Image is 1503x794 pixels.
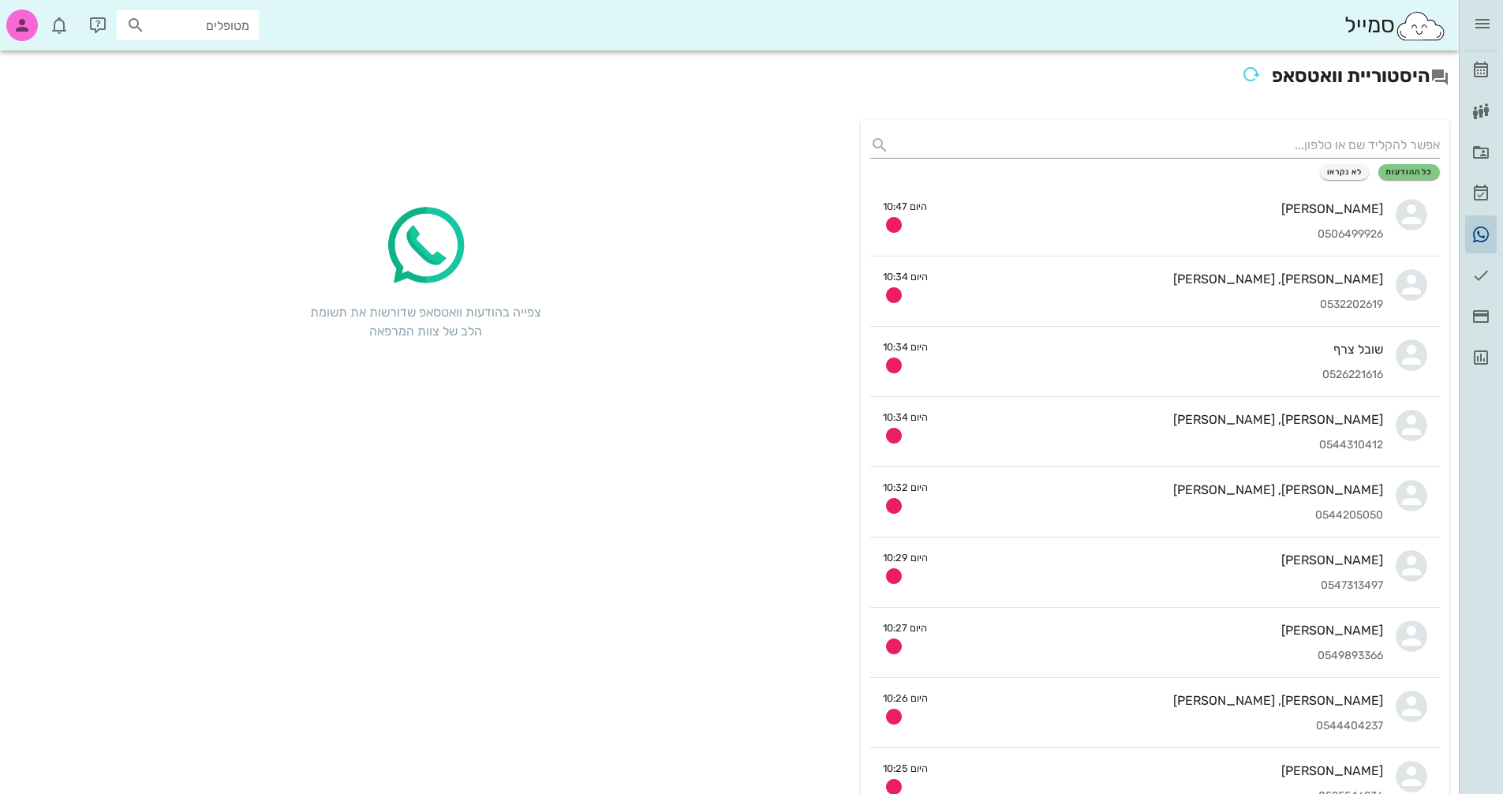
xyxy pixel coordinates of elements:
small: היום 10:34 [883,339,928,354]
span: לא נקראו [1327,167,1363,177]
button: לא נקראו [1320,164,1370,180]
a: תג [1465,215,1497,253]
small: היום 10:32 [883,480,928,495]
span: תג [47,13,56,22]
div: [PERSON_NAME], [PERSON_NAME] [940,693,1383,708]
small: היום 10:26 [883,691,928,706]
div: 0526221616 [940,369,1383,382]
small: היום 10:25 [883,761,928,776]
div: 0544205050 [940,509,1383,522]
div: [PERSON_NAME], [PERSON_NAME] [940,482,1383,497]
div: 0506499926 [940,228,1383,242]
div: 0532202619 [940,298,1383,312]
small: היום 10:29 [883,550,928,565]
div: [PERSON_NAME], [PERSON_NAME] [940,412,1383,427]
div: צפייה בהודעות וואטסאפ שדורשות את תשומת הלב של צוות המרפאה [307,303,544,341]
div: שובל צרף [940,342,1383,357]
div: 0544404237 [940,720,1383,733]
small: היום 10:34 [883,269,928,284]
div: [PERSON_NAME] [940,763,1383,778]
div: [PERSON_NAME] [940,201,1383,216]
div: [PERSON_NAME] [940,623,1383,638]
div: [PERSON_NAME], [PERSON_NAME] [940,272,1383,287]
div: 0544310412 [940,439,1383,452]
img: SmileCloud logo [1395,10,1446,42]
div: סמייל [1344,9,1446,43]
img: whatsapp-icon.2ee8d5f3.png [378,199,473,294]
button: כל ההודעות [1378,164,1440,180]
div: 0547313497 [940,579,1383,593]
span: כל ההודעות [1385,167,1433,177]
div: 0549893366 [940,650,1383,663]
small: היום 10:47 [883,199,927,214]
small: היום 10:34 [883,410,928,425]
h2: היסטוריית וואטסאפ [9,60,1449,95]
input: אפשר להקליד שם או טלפון... [895,133,1440,158]
div: [PERSON_NAME] [940,552,1383,567]
small: היום 10:27 [883,620,927,635]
